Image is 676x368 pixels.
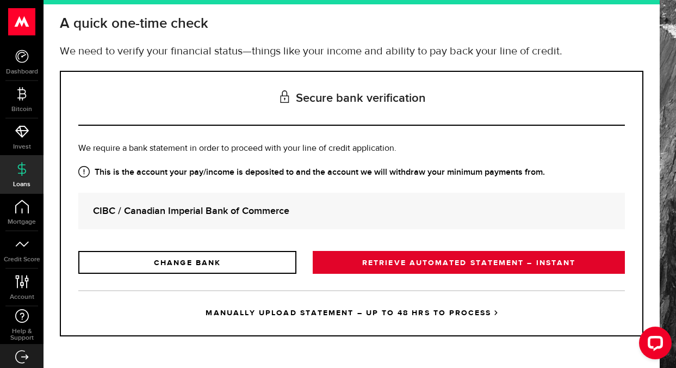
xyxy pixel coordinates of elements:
[313,251,625,274] a: RETRIEVE AUTOMATED STATEMENT – INSTANT
[60,15,643,33] h2: A quick one-time check
[78,72,625,126] h3: Secure bank verification
[78,251,296,274] a: CHANGE BANK
[93,204,610,218] strong: CIBC / Canadian Imperial Bank of Commerce
[60,44,643,60] p: We need to verify your financial status—things like your income and ability to pay back your line...
[78,166,625,179] strong: This is the account your pay/income is deposited to and the account we will withdraw your minimum...
[78,144,396,153] span: We require a bank statement in order to proceed with your line of credit application.
[630,322,676,368] iframe: LiveChat chat widget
